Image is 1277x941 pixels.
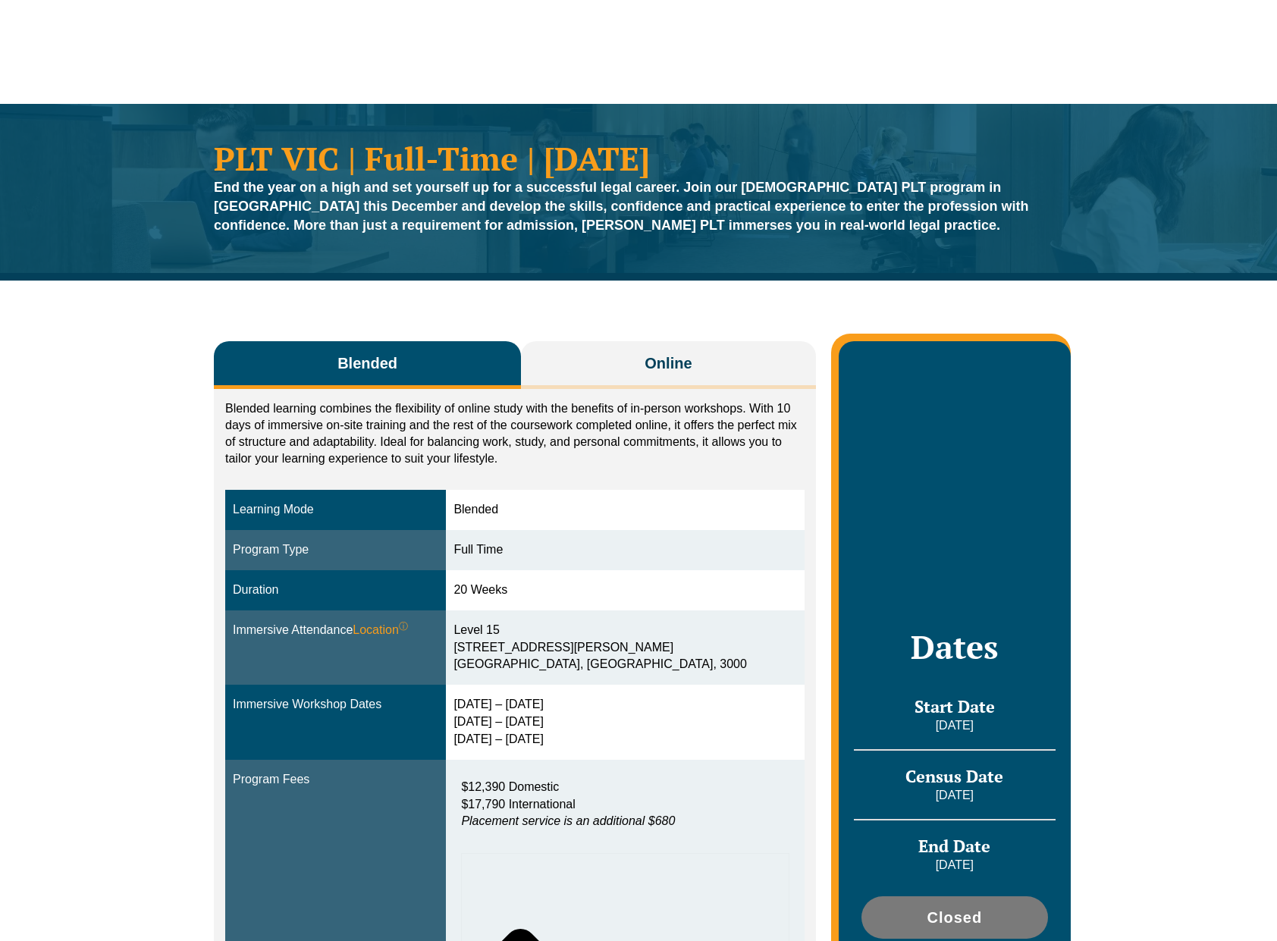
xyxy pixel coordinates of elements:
[225,400,805,467] p: Blended learning combines the flexibility of online study with the benefits of in-person workshop...
[915,695,995,717] span: Start Date
[233,582,438,599] div: Duration
[214,142,1063,174] h1: PLT VIC | Full-Time | [DATE]
[854,787,1056,804] p: [DATE]
[233,622,438,639] div: Immersive Attendance
[353,622,408,639] span: Location
[861,896,1048,939] a: Closed
[461,814,675,827] em: Placement service is an additional $680
[233,696,438,714] div: Immersive Workshop Dates
[453,622,796,674] div: Level 15 [STREET_ADDRESS][PERSON_NAME] [GEOGRAPHIC_DATA], [GEOGRAPHIC_DATA], 3000
[233,771,438,789] div: Program Fees
[453,696,796,748] div: [DATE] – [DATE] [DATE] – [DATE] [DATE] – [DATE]
[854,717,1056,734] p: [DATE]
[337,353,397,374] span: Blended
[453,541,796,559] div: Full Time
[453,582,796,599] div: 20 Weeks
[214,180,1029,233] strong: End the year on a high and set yourself up for a successful legal career. Join our [DEMOGRAPHIC_D...
[233,541,438,559] div: Program Type
[461,798,575,811] span: $17,790 International
[453,501,796,519] div: Blended
[854,857,1056,874] p: [DATE]
[645,353,692,374] span: Online
[927,910,982,925] span: Closed
[918,835,990,857] span: End Date
[233,501,438,519] div: Learning Mode
[399,621,408,632] sup: ⓘ
[461,780,559,793] span: $12,390 Domestic
[905,765,1003,787] span: Census Date
[854,628,1056,666] h2: Dates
